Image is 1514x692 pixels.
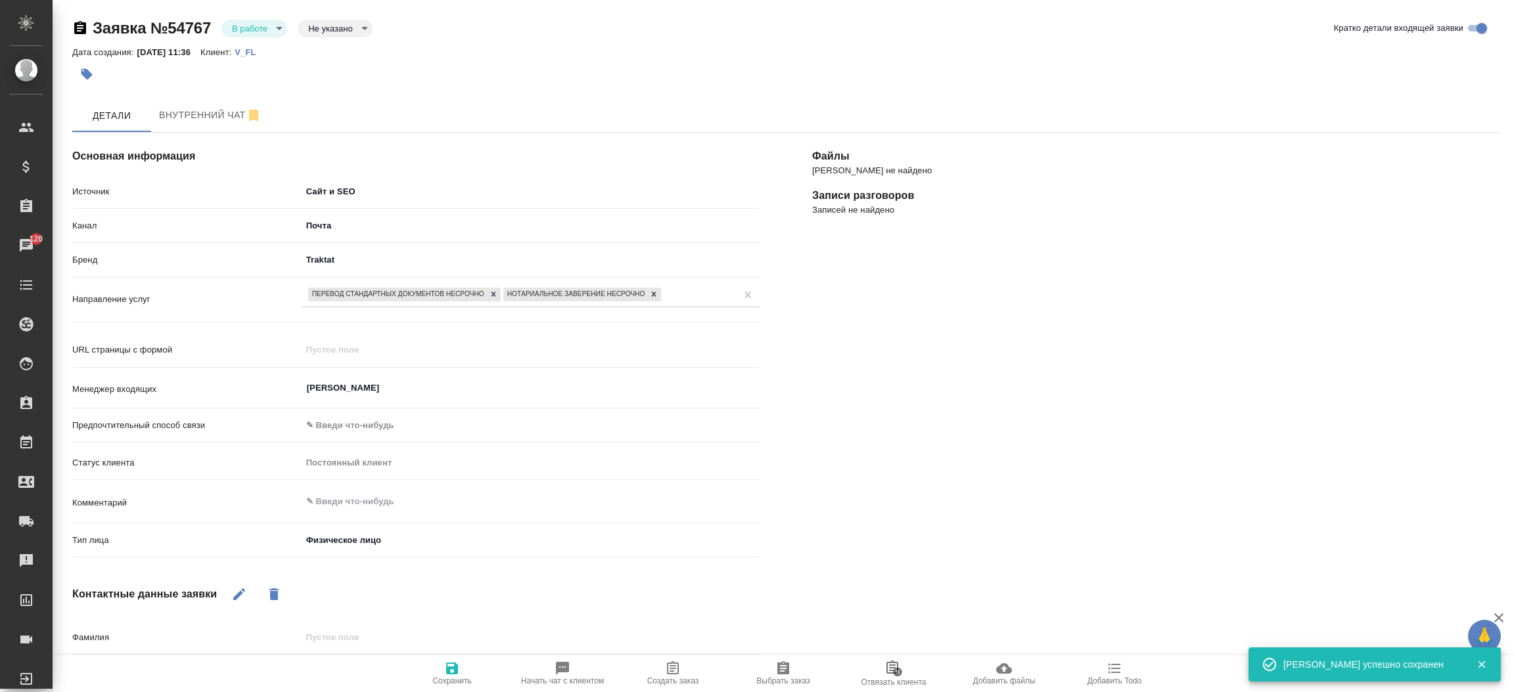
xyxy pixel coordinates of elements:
[308,288,486,301] div: Перевод стандартных документов несрочно
[302,249,760,271] div: Traktat
[397,655,507,692] button: Сохранить
[1283,658,1457,671] div: [PERSON_NAME] успешно сохранен
[72,496,302,509] p: Комментарий
[1468,620,1501,653] button: 🙏
[80,108,143,124] span: Детали
[973,676,1035,685] span: Добавить файлы
[72,534,302,547] p: Тип лица
[3,229,49,262] a: 120
[72,185,302,198] p: Источник
[72,47,137,57] p: Дата создания:
[72,293,302,306] p: Направление услуг
[137,47,200,57] p: [DATE] 11:36
[306,419,744,432] div: ✎ Введи что-нибудь
[200,47,235,57] p: Клиент:
[72,60,101,89] button: Добавить тэг
[298,20,372,37] div: В работе
[221,20,287,37] div: В работе
[432,676,472,685] span: Сохранить
[72,456,302,469] p: Статус клиента
[228,23,271,34] button: В работе
[861,678,927,687] span: Отвязать клиента
[22,232,51,246] span: 120
[756,676,810,685] span: Выбрать заказ
[507,655,618,692] button: Начать чат с клиентом
[1334,22,1463,35] span: Кратко детали входящей заявки
[812,188,1500,204] h4: Записи разговоров
[304,23,356,34] button: Не указано
[302,628,760,647] input: Пустое поле
[1088,676,1141,685] span: Добавить Todo
[1059,655,1170,692] button: Добавить Todo
[1473,622,1496,650] span: 🙏
[72,631,302,644] p: Фамилия
[302,452,760,474] div: Постоянный клиент
[812,148,1500,164] h4: Файлы
[72,383,302,396] p: Менеджер входящих
[1468,659,1495,670] button: Закрыть
[503,288,647,301] div: Нотариальное заверение несрочно
[258,578,290,610] button: Удалить
[302,181,760,203] div: Сайт и SEO
[72,20,88,36] button: Скопировать ссылку
[72,253,302,267] p: Бренд
[72,148,760,164] h4: Основная информация
[302,340,760,359] input: Пустое поле
[72,419,302,432] p: Предпочтительный способ связи
[752,387,755,389] button: Open
[812,204,1500,217] p: Записей не найдено
[521,676,604,685] span: Начать чат с клиентом
[647,676,699,685] span: Создать заказ
[223,578,255,610] button: Редактировать
[302,529,607,551] div: Физическое лицо
[246,108,262,123] svg: Отписаться
[235,47,265,57] p: V_FL
[235,46,265,57] a: V_FL
[302,414,760,437] div: ✎ Введи что-нибудь
[838,655,949,692] button: Отвязать клиента
[93,19,211,37] a: Заявка №54767
[618,655,728,692] button: Создать заказ
[949,655,1059,692] button: Добавить файлы
[72,219,302,232] p: Канал
[72,586,217,602] h4: Контактные данные заявки
[159,107,262,123] span: Внутренний чат
[302,215,760,237] div: Почта
[812,164,1500,177] p: [PERSON_NAME] не найдено
[72,343,302,357] p: URL страницы с формой
[728,655,838,692] button: Выбрать заказ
